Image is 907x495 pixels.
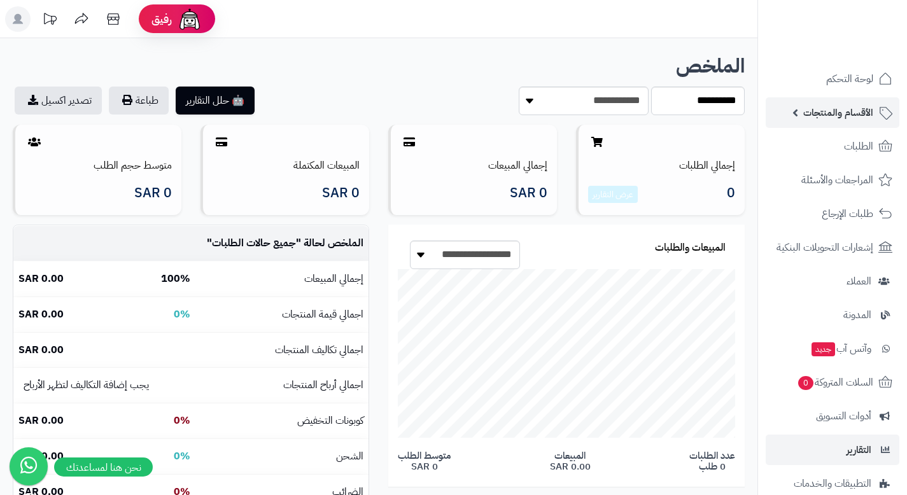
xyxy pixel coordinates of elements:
a: السلات المتروكة0 [766,367,899,398]
button: طباعة [109,87,169,115]
span: لوحة التحكم [826,70,873,88]
span: جميع حالات الطلبات [212,235,296,251]
span: وآتس آب [810,340,871,358]
a: لوحة التحكم [766,64,899,94]
a: أدوات التسويق [766,401,899,431]
img: ai-face.png [177,6,202,32]
td: اجمالي تكاليف المنتجات [195,333,369,368]
a: متوسط حجم الطلب [94,158,172,173]
span: المراجعات والأسئلة [801,171,873,189]
span: العملاء [847,272,871,290]
button: 🤖 حلل التقارير [176,87,255,115]
a: المبيعات المكتملة [293,158,360,173]
b: 0% [174,413,190,428]
b: 0% [174,307,190,322]
b: 0.00 SAR [18,342,64,358]
td: اجمالي أرباح المنتجات [195,368,369,403]
span: 0 SAR [134,186,172,200]
span: السلات المتروكة [797,373,873,391]
span: طلبات الإرجاع [822,205,873,223]
a: تحديثات المنصة [34,6,66,35]
td: الشحن [195,439,369,474]
a: عرض التقارير [593,188,633,201]
span: التطبيقات والخدمات [794,475,871,492]
span: 0 SAR [510,186,547,200]
td: إجمالي المبيعات [195,261,369,296]
td: الملخص لحالة " " [195,226,369,261]
a: إجمالي المبيعات [488,158,547,173]
small: يجب إضافة التكاليف لتظهر الأرباح [24,377,149,393]
a: المراجعات والأسئلة [766,165,899,195]
td: اجمالي قيمة المنتجات [195,297,369,332]
span: إشعارات التحويلات البنكية [777,239,873,256]
span: التقارير [847,441,871,459]
b: 0.00 SAR [18,271,64,286]
a: إشعارات التحويلات البنكية [766,232,899,263]
span: أدوات التسويق [816,407,871,425]
span: 0 [798,376,813,390]
span: عدد الطلبات 0 طلب [689,450,735,471]
span: المبيعات 0.00 SAR [550,450,591,471]
b: 0.00 SAR [18,307,64,322]
td: كوبونات التخفيض [195,403,369,438]
b: 0% [174,449,190,464]
span: 0 SAR [322,186,360,200]
span: جديد [812,342,835,356]
a: تصدير اكسيل [15,87,102,115]
a: العملاء [766,266,899,296]
span: رفيق [151,11,172,27]
a: التقارير [766,435,899,465]
a: الطلبات [766,131,899,162]
a: وآتس آبجديد [766,333,899,364]
b: الملخص [676,51,745,81]
a: طلبات الإرجاع [766,199,899,229]
span: المدونة [843,306,871,324]
a: إجمالي الطلبات [679,158,735,173]
b: 100% [161,271,190,286]
a: المدونة [766,300,899,330]
span: الأقسام والمنتجات [803,104,873,122]
b: 0.00 SAR [18,413,64,428]
h3: المبيعات والطلبات [655,242,726,254]
span: الطلبات [844,137,873,155]
span: 0 [727,186,735,204]
span: متوسط الطلب 0 SAR [398,450,451,471]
